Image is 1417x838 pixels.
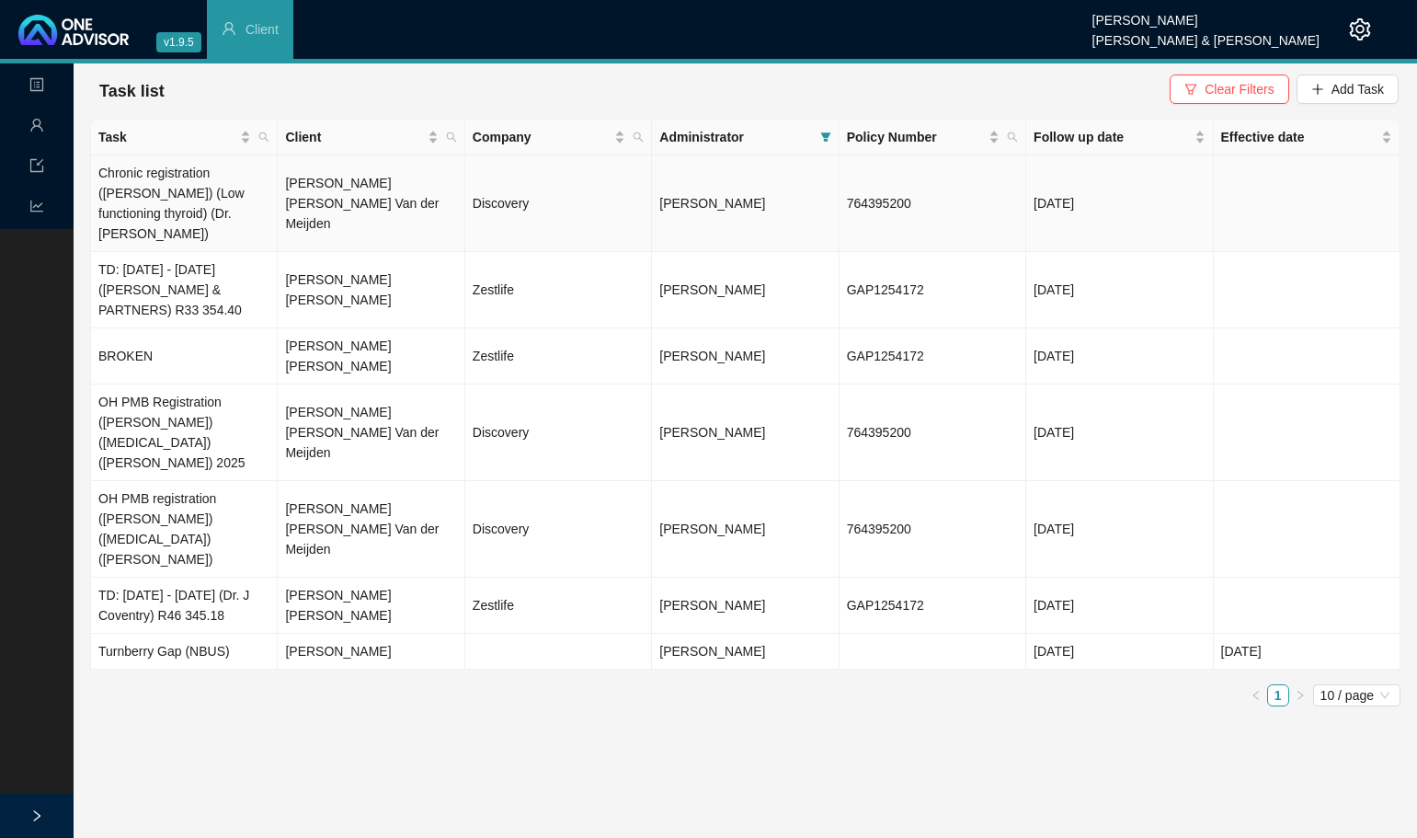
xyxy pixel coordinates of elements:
[840,328,1026,385] td: GAP1254172
[820,132,831,143] span: filter
[1026,385,1213,481] td: [DATE]
[278,481,464,578] td: [PERSON_NAME] [PERSON_NAME] Van der Meijden
[1297,75,1399,104] button: Add Task
[659,282,765,297] span: [PERSON_NAME]
[1245,684,1267,706] li: Previous Page
[465,120,652,155] th: Company
[446,132,457,143] span: search
[1092,5,1320,25] div: [PERSON_NAME]
[222,21,236,36] span: user
[91,328,278,385] td: BROKEN
[465,155,652,252] td: Discovery
[98,127,236,147] span: Task
[29,69,44,106] span: profile
[278,155,464,252] td: [PERSON_NAME] [PERSON_NAME] Van der Meijden
[1026,252,1213,328] td: [DATE]
[1026,120,1213,155] th: Follow up date
[91,578,278,634] td: TD: [DATE] - [DATE] (Dr. J Coventry) R46 345.18
[659,522,765,536] span: [PERSON_NAME]
[1267,684,1289,706] li: 1
[1026,328,1213,385] td: [DATE]
[1295,690,1306,701] span: right
[91,252,278,328] td: TD: [DATE] - [DATE] ([PERSON_NAME] & PARTNERS) R33 354.40
[278,252,464,328] td: [PERSON_NAME] [PERSON_NAME]
[99,82,165,100] span: Task list
[1214,120,1400,155] th: Effective date
[1026,634,1213,670] td: [DATE]
[1170,75,1288,104] button: Clear Filters
[258,132,269,143] span: search
[255,123,273,151] span: search
[1026,155,1213,252] td: [DATE]
[659,196,765,211] span: [PERSON_NAME]
[1331,79,1384,99] span: Add Task
[29,190,44,227] span: line-chart
[1251,690,1262,701] span: left
[465,481,652,578] td: Discovery
[29,109,44,146] span: user
[659,425,765,440] span: [PERSON_NAME]
[465,328,652,385] td: Zestlife
[285,127,423,147] span: Client
[1349,18,1371,40] span: setting
[278,328,464,385] td: [PERSON_NAME] [PERSON_NAME]
[1003,123,1022,151] span: search
[29,150,44,187] span: import
[840,155,1026,252] td: 764395200
[840,120,1026,155] th: Policy Number
[1289,684,1311,706] li: Next Page
[1205,79,1274,99] span: Clear Filters
[1245,684,1267,706] button: left
[633,132,644,143] span: search
[18,15,129,45] img: 2df55531c6924b55f21c4cf5d4484680-logo-light.svg
[1184,83,1197,96] span: filter
[629,123,647,151] span: search
[278,120,464,155] th: Client
[473,127,611,147] span: Company
[1311,83,1324,96] span: plus
[659,644,765,659] span: [PERSON_NAME]
[817,123,835,151] span: filter
[91,155,278,252] td: Chronic registration ([PERSON_NAME]) (Low functioning thyroid) (Dr. [PERSON_NAME])
[278,578,464,634] td: [PERSON_NAME] [PERSON_NAME]
[278,634,464,670] td: [PERSON_NAME]
[246,22,279,37] span: Client
[840,385,1026,481] td: 764395200
[91,385,278,481] td: OH PMB Registration ([PERSON_NAME]) ([MEDICAL_DATA]) ([PERSON_NAME]) 2025
[442,123,461,151] span: search
[1092,25,1320,45] div: [PERSON_NAME] & [PERSON_NAME]
[278,385,464,481] td: [PERSON_NAME] [PERSON_NAME] Van der Meijden
[1289,684,1311,706] button: right
[1026,481,1213,578] td: [DATE]
[840,252,1026,328] td: GAP1254172
[1007,132,1018,143] span: search
[659,598,765,613] span: [PERSON_NAME]
[91,481,278,578] td: OH PMB registration ([PERSON_NAME]) ([MEDICAL_DATA]) ([PERSON_NAME])
[30,809,43,822] span: right
[1221,127,1377,147] span: Effective date
[465,385,652,481] td: Discovery
[465,578,652,634] td: Zestlife
[659,127,812,147] span: Administrator
[1268,685,1288,706] a: 1
[1320,685,1393,706] span: 10 / page
[659,349,765,363] span: [PERSON_NAME]
[1214,634,1400,670] td: [DATE]
[91,634,278,670] td: Turnberry Gap (NBUS)
[1034,127,1190,147] span: Follow up date
[1026,578,1213,634] td: [DATE]
[465,252,652,328] td: Zestlife
[156,32,201,52] span: v1.9.5
[840,578,1026,634] td: GAP1254172
[840,481,1026,578] td: 764395200
[847,127,985,147] span: Policy Number
[91,120,278,155] th: Task
[1313,684,1400,706] div: Page Size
